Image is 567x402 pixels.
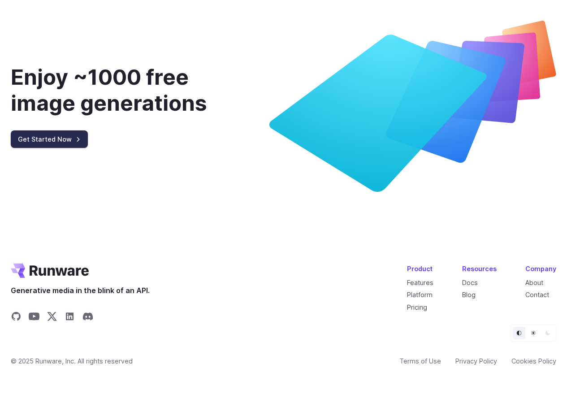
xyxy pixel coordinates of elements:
[407,291,433,298] a: Platform
[455,356,497,366] a: Privacy Policy
[511,356,556,366] a: Cookies Policy
[513,327,525,339] button: Default
[29,311,39,324] a: Share on YouTube
[462,291,476,298] a: Blog
[541,327,554,339] button: Dark
[462,279,478,286] a: Docs
[11,130,88,148] a: Get Started Now
[462,264,497,274] div: Resources
[525,291,549,298] a: Contact
[11,264,89,278] a: Go to /
[65,311,75,324] a: Share on LinkedIn
[407,279,433,286] a: Features
[527,327,540,339] button: Light
[407,264,433,274] div: Product
[525,279,543,286] a: About
[399,356,441,366] a: Terms of Use
[82,311,93,324] a: Share on Discord
[11,356,133,366] span: © 2025 Runware, Inc. All rights reserved
[407,303,427,311] a: Pricing
[11,285,150,297] span: Generative media in the blink of an API.
[525,264,556,274] div: Company
[511,324,556,341] ul: Theme selector
[11,65,255,116] div: Enjoy ~1000 free image generations
[47,311,57,324] a: Share on X
[11,311,22,324] a: Share on GitHub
